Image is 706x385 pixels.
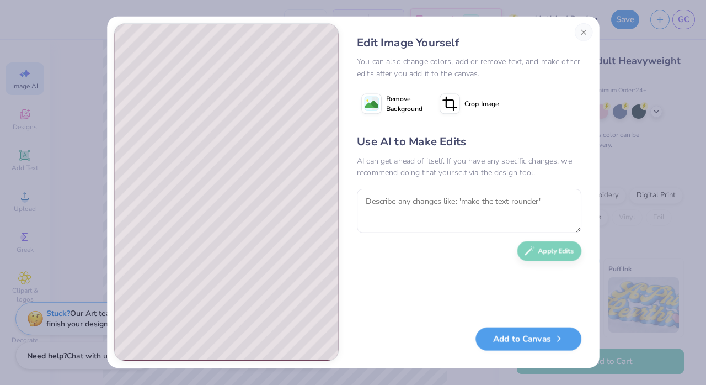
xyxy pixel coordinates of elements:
div: You can also change colors, add or remove text, and make other edits after you add it to the canvas. [357,56,581,80]
button: Add to Canvas [475,328,581,350]
div: Use AI to Make Edits [357,134,581,151]
span: Crop Image [464,99,498,109]
span: Remove Background [386,94,422,114]
div: AI can get ahead of itself. If you have any specific changes, we recommend doing that yourself vi... [357,155,581,179]
button: Remove Background [357,90,427,118]
button: Close [574,23,592,41]
div: Edit Image Yourself [357,35,581,52]
button: Crop Image [435,90,505,118]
